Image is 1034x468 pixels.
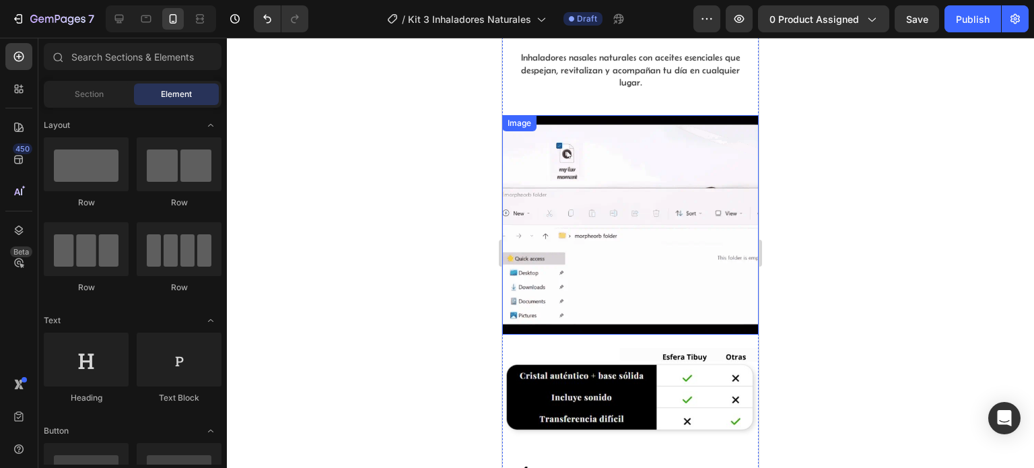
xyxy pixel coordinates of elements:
[137,392,221,404] div: Text Block
[988,402,1021,434] div: Open Intercom Messenger
[769,12,859,26] span: 0 product assigned
[44,392,129,404] div: Heading
[895,5,939,32] button: Save
[44,314,61,327] span: Text
[200,310,221,331] span: Toggle open
[200,420,221,442] span: Toggle open
[758,5,889,32] button: 0 product assigned
[402,12,405,26] span: /
[5,5,100,32] button: 7
[137,197,221,209] div: Row
[906,13,928,25] span: Save
[408,12,531,26] span: Kit 3 Inhaladores Naturales
[956,12,990,26] div: Publish
[44,43,221,70] input: Search Sections & Elements
[44,425,69,437] span: Button
[502,38,759,468] iframe: Design area
[88,11,94,27] p: 7
[254,5,308,32] div: Undo/Redo
[200,114,221,136] span: Toggle open
[13,143,32,154] div: 450
[44,119,70,131] span: Layout
[161,88,192,100] span: Element
[577,13,597,25] span: Draft
[944,5,1001,32] button: Publish
[44,197,129,209] div: Row
[10,246,32,257] div: Beta
[137,281,221,294] div: Row
[75,88,104,100] span: Section
[44,281,129,294] div: Row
